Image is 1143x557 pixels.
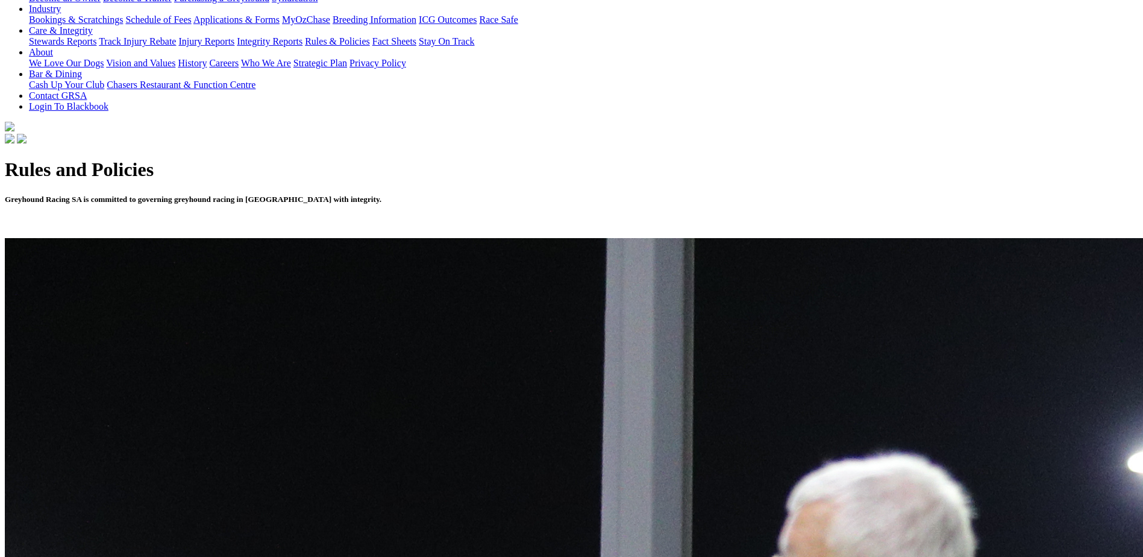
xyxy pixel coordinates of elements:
[99,36,176,46] a: Track Injury Rebate
[178,58,207,68] a: History
[29,80,1138,90] div: Bar & Dining
[29,36,1138,47] div: Care & Integrity
[5,159,1138,181] h1: Rules and Policies
[29,4,61,14] a: Industry
[419,36,474,46] a: Stay On Track
[29,58,1138,69] div: About
[479,14,518,25] a: Race Safe
[305,36,370,46] a: Rules & Policies
[17,134,27,143] img: twitter.svg
[293,58,347,68] a: Strategic Plan
[106,58,175,68] a: Vision and Values
[5,195,1138,204] h5: Greyhound Racing SA is committed to governing greyhound racing in [GEOGRAPHIC_DATA] with integrity.
[193,14,280,25] a: Applications & Forms
[241,58,291,68] a: Who We Are
[178,36,234,46] a: Injury Reports
[29,58,104,68] a: We Love Our Dogs
[29,14,1138,25] div: Industry
[209,58,239,68] a: Careers
[333,14,416,25] a: Breeding Information
[349,58,406,68] a: Privacy Policy
[29,14,123,25] a: Bookings & Scratchings
[282,14,330,25] a: MyOzChase
[29,101,108,112] a: Login To Blackbook
[29,80,104,90] a: Cash Up Your Club
[29,36,96,46] a: Stewards Reports
[5,122,14,131] img: logo-grsa-white.png
[107,80,255,90] a: Chasers Restaurant & Function Centre
[29,47,53,57] a: About
[29,25,93,36] a: Care & Integrity
[29,69,82,79] a: Bar & Dining
[237,36,302,46] a: Integrity Reports
[29,90,87,101] a: Contact GRSA
[419,14,477,25] a: ICG Outcomes
[125,14,191,25] a: Schedule of Fees
[372,36,416,46] a: Fact Sheets
[5,134,14,143] img: facebook.svg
